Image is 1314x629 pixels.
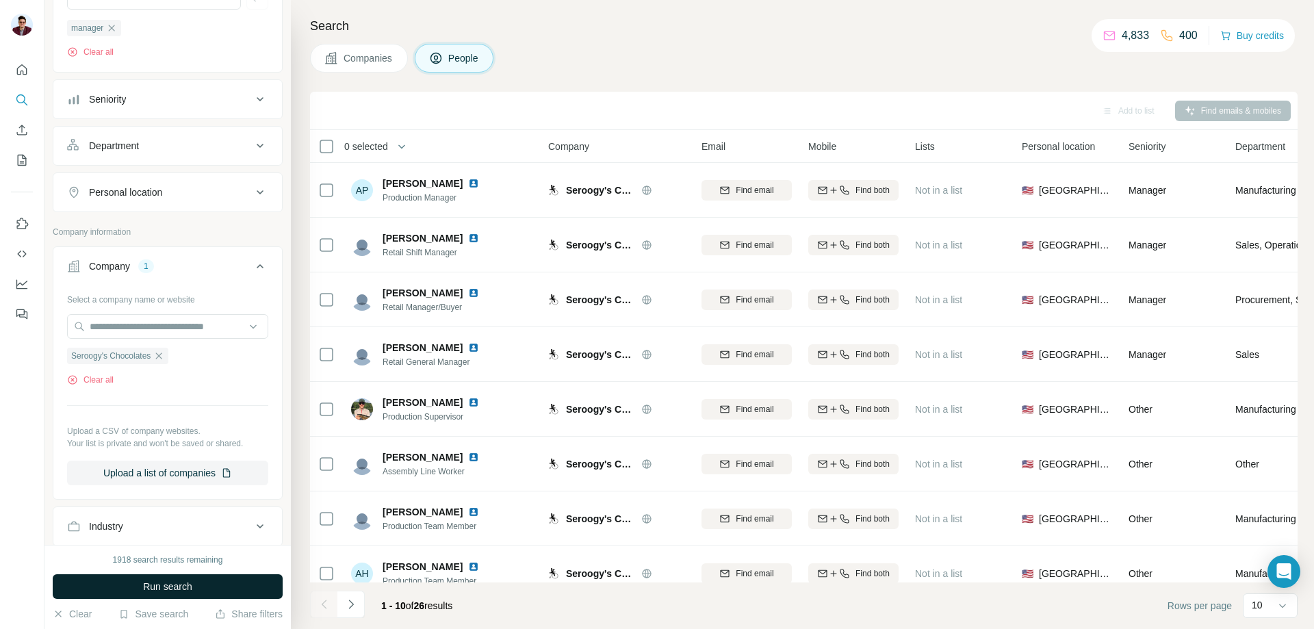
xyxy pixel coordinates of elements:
[566,402,634,416] span: Seroogy's Chocolates
[1022,512,1033,526] span: 🇺🇸
[566,348,634,361] span: Seroogy's Chocolates
[808,454,899,474] button: Find both
[468,287,479,298] img: LinkedIn logo
[383,396,463,409] span: [PERSON_NAME]
[701,235,792,255] button: Find email
[701,344,792,365] button: Find email
[11,211,33,236] button: Use Surfe on LinkedIn
[351,234,373,256] img: Avatar
[383,246,495,259] span: Retail Shift Manager
[548,140,589,153] span: Company
[566,183,634,197] span: Seroogy's Chocolates
[1022,140,1095,153] span: Personal location
[337,591,365,618] button: Navigate to next page
[548,240,559,251] img: Logo of Seroogy's Chocolates
[113,554,223,566] div: 1918 search results remaining
[915,349,962,360] span: Not in a list
[548,185,559,196] img: Logo of Seroogy's Chocolates
[915,513,962,524] span: Not in a list
[468,178,479,189] img: LinkedIn logo
[53,176,282,209] button: Personal location
[1022,238,1033,252] span: 🇺🇸
[67,461,268,485] button: Upload a list of companies
[67,374,114,386] button: Clear all
[468,342,479,353] img: LinkedIn logo
[89,519,123,533] div: Industry
[383,192,495,204] span: Production Manager
[808,563,899,584] button: Find both
[89,185,162,199] div: Personal location
[915,185,962,196] span: Not in a list
[1129,349,1166,360] span: Manager
[1235,512,1296,526] span: Manufacturing
[736,239,773,251] span: Find email
[383,575,495,587] span: Production Team Member
[11,272,33,296] button: Dashboard
[383,505,463,519] span: [PERSON_NAME]
[808,290,899,310] button: Find both
[310,16,1298,36] h4: Search
[548,568,559,579] img: Logo of Seroogy's Chocolates
[11,302,33,326] button: Feedback
[855,184,890,196] span: Find both
[53,83,282,116] button: Seniority
[1039,567,1112,580] span: [GEOGRAPHIC_DATA]
[701,140,725,153] span: Email
[808,399,899,420] button: Find both
[143,580,192,593] span: Run search
[566,567,634,580] span: Seroogy's Chocolates
[1235,402,1296,416] span: Manufacturing
[701,509,792,529] button: Find email
[736,458,773,470] span: Find email
[118,607,188,621] button: Save search
[11,88,33,112] button: Search
[1267,555,1300,588] div: Open Intercom Messenger
[89,92,126,106] div: Seniority
[1022,348,1033,361] span: 🇺🇸
[344,51,394,65] span: Companies
[1039,348,1112,361] span: [GEOGRAPHIC_DATA]
[736,513,773,525] span: Find email
[215,607,283,621] button: Share filters
[808,235,899,255] button: Find both
[1022,567,1033,580] span: 🇺🇸
[468,233,479,244] img: LinkedIn logo
[89,259,130,273] div: Company
[736,184,773,196] span: Find email
[855,239,890,251] span: Find both
[468,452,479,463] img: LinkedIn logo
[414,600,425,611] span: 26
[736,567,773,580] span: Find email
[701,290,792,310] button: Find email
[1129,294,1166,305] span: Manager
[915,404,962,415] span: Not in a list
[1235,183,1296,197] span: Manufacturing
[351,398,373,420] img: Avatar
[138,260,154,272] div: 1
[351,563,373,585] div: AH
[351,453,373,475] img: Avatar
[566,293,634,307] span: Seroogy's Chocolates
[383,520,495,532] span: Production Team Member
[383,465,495,478] span: Assembly Line Worker
[548,459,559,470] img: Logo of Seroogy's Chocolates
[11,14,33,36] img: Avatar
[548,404,559,415] img: Logo of Seroogy's Chocolates
[468,561,479,572] img: LinkedIn logo
[67,46,114,58] button: Clear all
[448,51,480,65] span: People
[406,600,414,611] span: of
[71,22,103,34] span: manager
[701,563,792,584] button: Find email
[1022,293,1033,307] span: 🇺🇸
[548,513,559,524] img: Logo of Seroogy's Chocolates
[1179,27,1198,44] p: 400
[383,286,463,300] span: [PERSON_NAME]
[736,294,773,306] span: Find email
[351,508,373,530] img: Avatar
[855,567,890,580] span: Find both
[1039,512,1112,526] span: [GEOGRAPHIC_DATA]
[1235,567,1296,580] span: Manufacturing
[1252,598,1263,612] p: 10
[1129,568,1152,579] span: Other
